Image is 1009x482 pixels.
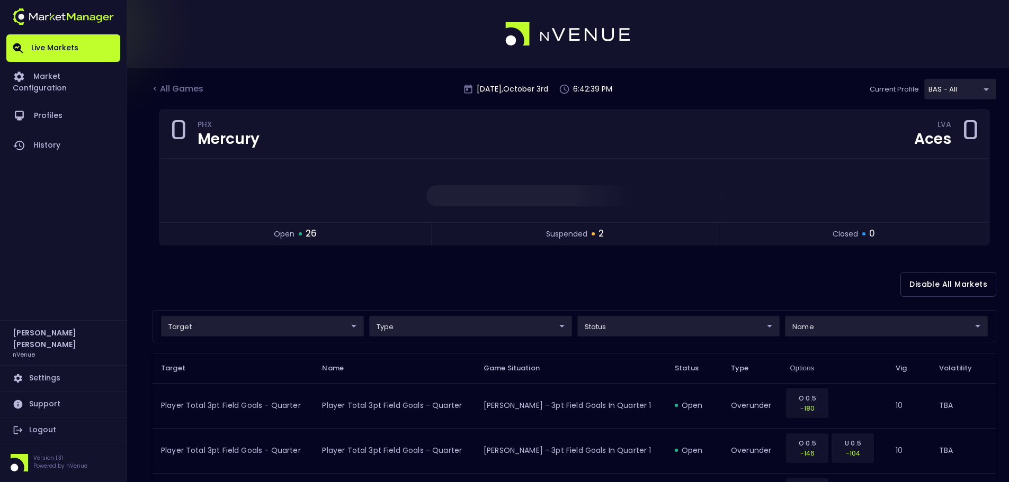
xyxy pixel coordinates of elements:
a: Logout [6,417,120,443]
a: History [6,131,120,160]
a: Support [6,392,120,417]
div: 0 [170,118,187,150]
td: Player Total 3pt Field Goals - Quarter [314,383,475,428]
td: overunder [722,428,782,473]
td: TBA [931,383,996,428]
span: Status [675,363,712,373]
div: target [161,316,364,337]
p: Version 1.31 [33,454,87,462]
span: closed [833,229,858,240]
div: Version 1.31Powered by nVenue [6,454,120,471]
p: U 0.5 [838,438,867,448]
span: open [274,229,294,240]
div: target [577,316,780,337]
td: [PERSON_NAME] - 3pt Field Goals in Quarter 1 [475,428,666,473]
div: PHX [198,122,260,130]
p: 6:42:39 PM [573,84,612,95]
p: Powered by nVenue [33,462,87,470]
a: Market Configuration [6,62,120,101]
div: target [785,316,988,337]
p: [DATE] , October 3 rd [477,84,548,95]
td: overunder [722,383,782,428]
div: Aces [914,132,951,147]
div: 0 [962,118,979,150]
a: Profiles [6,101,120,131]
p: -104 [838,448,867,458]
p: O 0.5 [793,393,822,403]
span: Name [322,363,358,373]
p: -180 [793,403,822,413]
div: LVA [937,122,951,130]
td: 10 [887,428,931,473]
td: Player Total 3pt Field Goals - Quarter [314,428,475,473]
div: < All Games [153,83,206,96]
span: 26 [306,227,317,241]
span: Target [161,363,199,373]
a: Live Markets [6,34,120,62]
td: 10 [887,383,931,428]
div: Mercury [198,132,260,147]
span: Type [731,363,763,373]
td: TBA [931,428,996,473]
span: Game Situation [484,363,553,373]
p: O 0.5 [793,438,822,448]
span: Vig [896,363,921,373]
a: Settings [6,366,120,391]
div: target [369,316,572,337]
th: Options [781,353,887,383]
td: [PERSON_NAME] - 3pt Field Goals in Quarter 1 [475,383,666,428]
td: Player Total 3pt Field Goals - Quarter [153,428,314,473]
span: 0 [869,227,875,241]
span: suspended [546,229,587,240]
div: target [924,79,996,99]
p: Current Profile [870,84,919,95]
img: logo [13,8,114,25]
img: logo [505,22,631,47]
p: -146 [793,448,822,458]
div: open [675,400,714,411]
span: Volatility [939,363,986,373]
h3: nVenue [13,350,35,358]
td: Player Total 3pt Field Goals - Quarter [153,383,314,428]
span: 2 [599,227,604,241]
h2: [PERSON_NAME] [PERSON_NAME] [13,327,114,350]
div: open [675,445,714,456]
button: Disable All Markets [900,272,996,297]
